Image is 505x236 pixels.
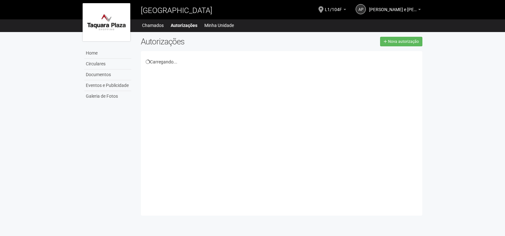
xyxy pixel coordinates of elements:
a: Nova autorização [380,37,422,46]
span: Nova autorização [388,39,419,44]
a: Galeria de Fotos [84,91,131,102]
span: L1/104F [325,1,342,12]
a: L1/104F [325,8,346,13]
a: Documentos [84,69,131,80]
span: Ana Paula Lima e Souza Catharino dos Santos [369,1,417,12]
a: [PERSON_NAME] e [PERSON_NAME] [369,8,421,13]
span: [GEOGRAPHIC_DATA] [141,6,212,15]
img: logo.jpg [83,3,130,41]
a: Eventos e Publicidade [84,80,131,91]
a: Autorizações [171,21,197,30]
a: Minha Unidade [204,21,234,30]
a: Home [84,48,131,59]
h2: Autorizações [141,37,277,46]
a: AP [356,4,366,14]
a: Chamados [142,21,164,30]
div: Carregando... [146,59,418,65]
a: Circulares [84,59,131,69]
